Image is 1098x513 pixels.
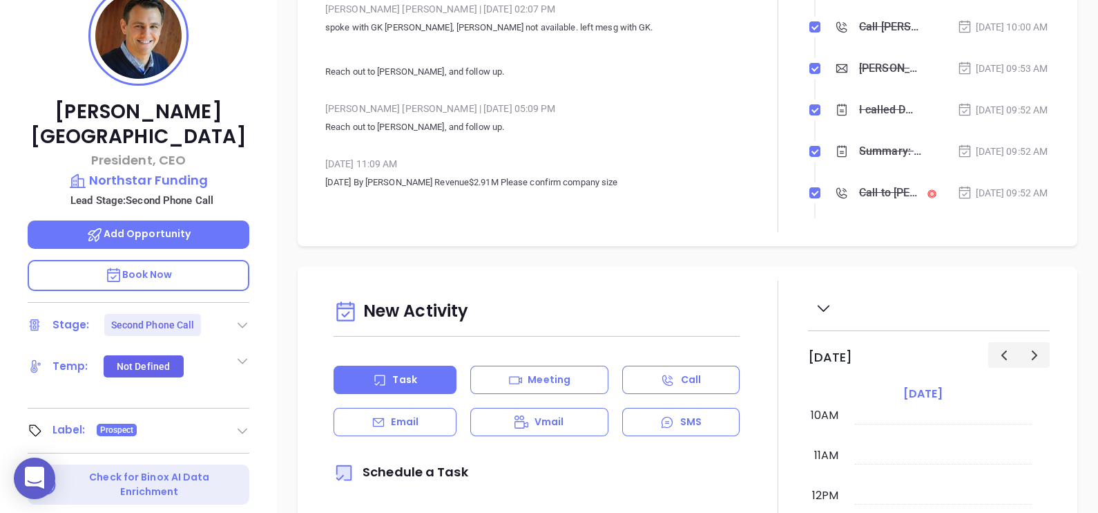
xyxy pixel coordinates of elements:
[808,350,852,365] h2: [DATE]
[325,153,748,174] div: [DATE] 11:09 AM
[988,342,1019,368] button: Previous day
[957,19,1048,35] div: [DATE] 10:00 AM
[117,355,170,377] div: Not Defined
[325,119,748,136] p: Reach out to [PERSON_NAME], and follow up.
[325,174,748,191] p: [DATE] By [PERSON_NAME] Revenue$2.91M Please confirm company size
[86,227,191,241] span: Add Opportunity
[957,61,1048,76] div: [DATE] 09:53 AM
[334,463,468,481] span: Schedule a Task
[808,407,841,424] div: 10am
[105,268,173,281] span: Book Now
[28,171,249,190] a: Northstar Funding
[859,17,921,37] div: Call [PERSON_NAME] to follow up
[809,487,841,504] div: 12pm
[859,183,921,203] div: Call to [PERSON_NAME]
[957,185,1048,200] div: [DATE] 09:52 AM
[391,415,418,429] p: Email
[528,373,570,387] p: Meeting
[479,3,481,15] span: |
[900,384,945,404] a: [DATE]
[52,420,86,440] div: Label:
[957,102,1048,118] div: [DATE] 09:52 AM
[100,422,134,438] span: Prospect
[28,100,249,149] p: [PERSON_NAME] [GEOGRAPHIC_DATA]
[392,373,416,387] p: Task
[859,100,921,120] div: I called DM's mobile but no answer and vm is full, email sent
[681,373,701,387] p: Call
[111,314,195,336] div: Second Phone Call
[811,447,841,464] div: 11am
[1019,342,1050,368] button: Next day
[534,415,564,429] p: Vmail
[479,103,481,114] span: |
[334,295,740,330] div: New Activity
[325,98,748,119] div: [PERSON_NAME] [PERSON_NAME] [DATE] 05:09 PM
[859,58,921,79] div: [PERSON_NAME], did you know [US_STATE]'s data protection law is now being enforced?
[859,141,921,162] div: Summary: The message indicates that the phone number [PHONE_NUMBER] is unreachable due to a full ...
[52,356,88,377] div: Temp:
[59,470,240,499] p: Check for Binox AI Data Enrichment
[325,64,748,80] p: Reach out to [PERSON_NAME], and follow up.
[52,315,90,335] div: Stage:
[28,151,249,169] p: President, CEO
[680,415,702,429] p: SMS
[35,192,249,209] p: Lead Stage: Second Phone Call
[957,144,1048,159] div: [DATE] 09:52 AM
[325,19,748,36] p: spoke with GK [PERSON_NAME], [PERSON_NAME] not available. left mesg with GK.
